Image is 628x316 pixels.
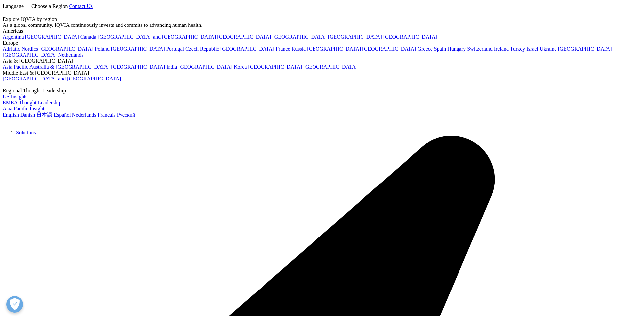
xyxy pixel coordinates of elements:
div: Regional Thought Leadership [3,88,625,94]
a: Asia Pacific Insights [3,106,46,111]
a: Russia [292,46,306,52]
a: Spain [434,46,446,52]
a: [GEOGRAPHIC_DATA] [328,34,382,40]
span: Choose a Region [31,3,68,9]
a: Switzerland [467,46,492,52]
a: EMEA Thought Leadership [3,100,61,105]
a: Ukraine [540,46,557,52]
a: Korea [234,64,247,70]
a: Israel [526,46,538,52]
div: Europe [3,40,625,46]
a: Netherlands [58,52,83,58]
a: Argentina [3,34,24,40]
a: Français [98,112,116,118]
span: Language [3,3,24,9]
a: Australia & [GEOGRAPHIC_DATA] [29,64,110,70]
a: [GEOGRAPHIC_DATA] [178,64,232,70]
a: India [166,64,177,70]
a: Nederlands [72,112,96,118]
a: [GEOGRAPHIC_DATA] [111,46,165,52]
a: [GEOGRAPHIC_DATA] [248,64,302,70]
a: [GEOGRAPHIC_DATA] [362,46,416,52]
a: [GEOGRAPHIC_DATA] [307,46,361,52]
a: Hungary [447,46,466,52]
a: Canada [80,34,96,40]
a: France [276,46,290,52]
div: Asia & [GEOGRAPHIC_DATA] [3,58,625,64]
a: [GEOGRAPHIC_DATA] [383,34,437,40]
a: English [3,112,19,118]
a: [GEOGRAPHIC_DATA] [272,34,326,40]
a: Contact Us [69,3,93,9]
a: Poland [95,46,109,52]
a: [GEOGRAPHIC_DATA] [3,52,57,58]
a: US Insights [3,94,27,99]
div: Americas [3,28,625,34]
button: Präferenzen öffnen [6,296,23,313]
a: Asia Pacific [3,64,28,70]
a: Español [54,112,71,118]
a: Portugal [166,46,184,52]
a: [GEOGRAPHIC_DATA] and [GEOGRAPHIC_DATA] [3,76,121,81]
a: 日本語 [36,112,52,118]
a: [GEOGRAPHIC_DATA] [304,64,358,70]
a: Danish [20,112,35,118]
a: Czech Republic [185,46,219,52]
a: [GEOGRAPHIC_DATA] [220,46,274,52]
div: As a global community, IQVIA continuously invests and commits to advancing human health. [3,22,625,28]
a: [GEOGRAPHIC_DATA] [25,34,79,40]
a: [GEOGRAPHIC_DATA] [558,46,612,52]
a: [GEOGRAPHIC_DATA] [39,46,93,52]
a: Solutions [16,130,36,135]
div: Explore IQVIA by region [3,16,625,22]
a: [GEOGRAPHIC_DATA] [217,34,271,40]
a: [GEOGRAPHIC_DATA] [111,64,165,70]
a: [GEOGRAPHIC_DATA] and [GEOGRAPHIC_DATA] [98,34,216,40]
a: Turkey [510,46,525,52]
a: Nordics [21,46,38,52]
a: Greece [417,46,432,52]
a: Ireland [494,46,509,52]
div: Middle East & [GEOGRAPHIC_DATA] [3,70,625,76]
a: Adriatic [3,46,20,52]
a: Русский [117,112,135,118]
